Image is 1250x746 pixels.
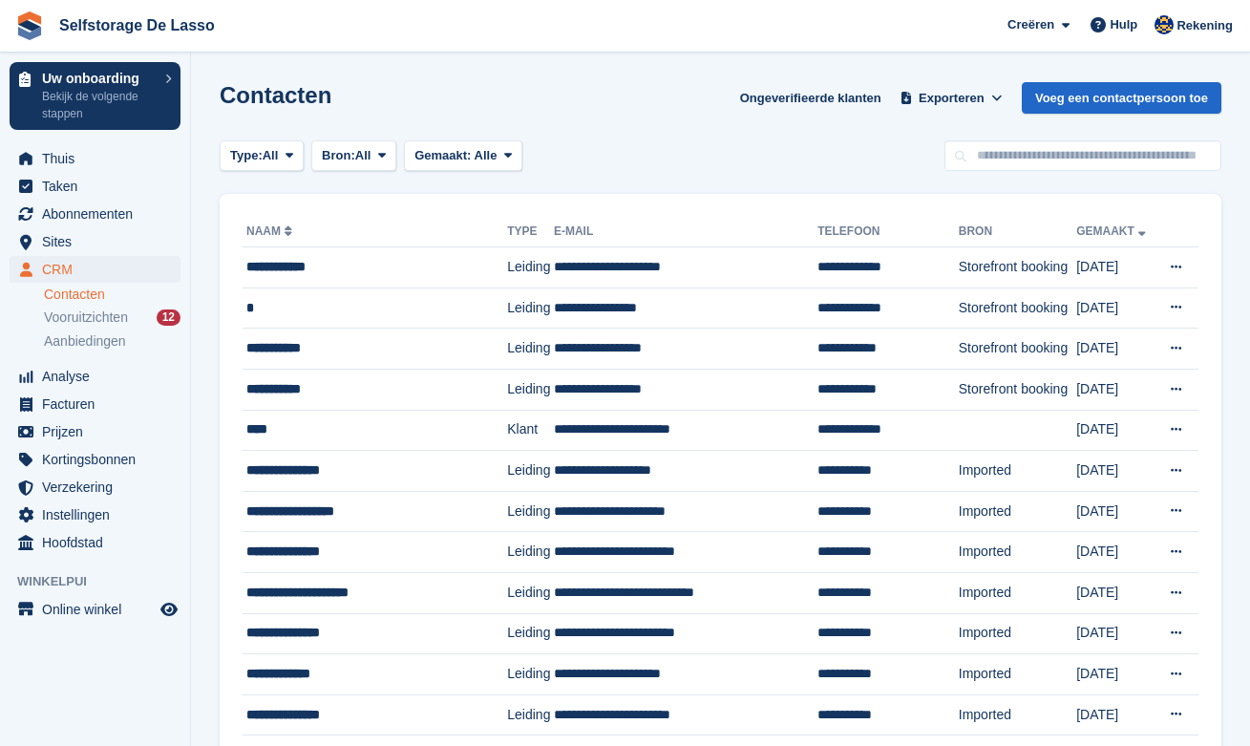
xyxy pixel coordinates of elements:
[959,532,1076,573] td: Imported
[10,529,180,556] a: menu
[959,451,1076,492] td: Imported
[42,88,156,122] p: Bekijk de volgende stappen
[1076,694,1155,735] td: [DATE]
[42,72,156,85] p: Uw onboarding
[10,418,180,445] a: menu
[157,309,180,326] div: 12
[42,596,157,623] span: Online winkel
[1076,491,1155,532] td: [DATE]
[52,10,222,41] a: Selfstorage De Lasso
[10,474,180,501] a: menu
[246,224,296,238] a: Naam
[311,140,396,172] button: Bron: All
[10,201,180,227] a: menu
[17,572,190,591] span: Winkelpui
[322,146,355,165] span: Bron:
[507,654,554,695] td: Leiding
[1076,613,1155,654] td: [DATE]
[732,82,889,114] a: Ongeverifieerde klanten
[158,598,180,621] a: Previewwinkel
[1076,224,1150,238] a: Gemaakt
[507,288,554,329] td: Leiding
[1022,82,1221,114] a: Voeg een contactpersoon toe
[1076,369,1155,410] td: [DATE]
[507,491,554,532] td: Leiding
[919,89,985,108] span: Exporteren
[1007,15,1054,34] span: Creëren
[1076,532,1155,573] td: [DATE]
[959,572,1076,613] td: Imported
[507,247,554,288] td: Leiding
[959,613,1076,654] td: Imported
[1155,15,1174,34] img: Daan Jansen
[959,694,1076,735] td: Imported
[507,572,554,613] td: Leiding
[507,532,554,573] td: Leiding
[897,82,1006,114] button: Exporteren
[42,145,157,172] span: Thuis
[959,288,1076,329] td: Storefront booking
[44,332,126,351] span: Aanbiedingen
[959,491,1076,532] td: Imported
[10,446,180,473] a: menu
[42,391,157,417] span: Facturen
[220,140,304,172] button: Type: All
[1176,16,1233,35] span: Rekening
[1076,329,1155,370] td: [DATE]
[42,474,157,501] span: Verzekering
[1076,288,1155,329] td: [DATE]
[507,613,554,654] td: Leiding
[10,173,180,200] a: menu
[220,82,331,108] h1: Contacten
[10,501,180,528] a: menu
[42,529,157,556] span: Hoofdstad
[10,391,180,417] a: menu
[959,654,1076,695] td: Imported
[507,369,554,410] td: Leiding
[414,148,471,162] span: Gemaakt:
[475,148,498,162] span: Alle
[1076,654,1155,695] td: [DATE]
[355,146,371,165] span: All
[42,446,157,473] span: Kortingsbonnen
[42,363,157,390] span: Analyse
[507,410,554,451] td: Klant
[507,329,554,370] td: Leiding
[10,228,180,255] a: menu
[44,331,180,352] a: Aanbiedingen
[10,363,180,390] a: menu
[44,308,180,328] a: Vooruitzichten 12
[959,329,1076,370] td: Storefront booking
[1076,247,1155,288] td: [DATE]
[10,256,180,283] a: menu
[507,217,554,247] th: Type
[42,501,157,528] span: Instellingen
[10,596,180,623] a: menu
[507,694,554,735] td: Leiding
[42,173,157,200] span: Taken
[10,62,180,130] a: Uw onboarding Bekijk de volgende stappen
[230,146,263,165] span: Type:
[44,286,180,304] a: Contacten
[404,140,522,172] button: Gemaakt: Alle
[1076,572,1155,613] td: [DATE]
[817,217,959,247] th: Telefoon
[959,247,1076,288] td: Storefront booking
[1076,410,1155,451] td: [DATE]
[15,11,44,40] img: stora-icon-8386f47178a22dfd0bd8f6a31ec36ba5ce8667c1dd55bd0f319d3a0aa187defe.svg
[42,201,157,227] span: Abonnementen
[1110,15,1137,34] span: Hulp
[263,146,279,165] span: All
[42,418,157,445] span: Prijzen
[42,228,157,255] span: Sites
[10,145,180,172] a: menu
[959,369,1076,410] td: Storefront booking
[507,451,554,492] td: Leiding
[44,309,128,327] span: Vooruitzichten
[1076,451,1155,492] td: [DATE]
[959,217,1076,247] th: Bron
[554,217,817,247] th: E-mail
[42,256,157,283] span: CRM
